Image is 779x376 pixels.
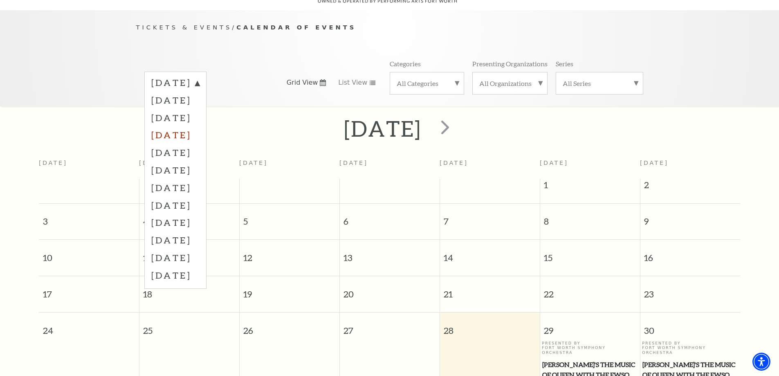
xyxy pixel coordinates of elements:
span: 28 [440,313,540,341]
span: 30 [640,313,741,341]
p: Presented By Fort Worth Symphony Orchestra [542,341,638,355]
th: [DATE] [239,155,339,179]
p: Presented By Fort Worth Symphony Orchestra [642,341,738,355]
span: 14 [440,240,540,268]
label: [DATE] [151,91,200,109]
label: [DATE] [151,179,200,196]
label: All Categories [397,79,457,88]
span: 11 [139,240,239,268]
span: 2 [640,179,741,195]
label: [DATE] [151,266,200,284]
button: next [429,114,459,143]
h2: [DATE] [344,115,421,142]
span: 23 [640,276,741,304]
p: / [136,23,643,33]
span: 17 [39,276,139,304]
span: [DATE] [540,160,568,166]
th: [DATE] [139,155,239,179]
span: 29 [540,313,640,341]
p: Presenting Organizations [472,59,548,68]
div: Accessibility Menu [752,353,770,371]
span: 9 [640,204,741,232]
span: 19 [240,276,339,304]
span: List View [338,78,367,87]
th: [DATE] [440,155,540,179]
label: [DATE] [151,109,200,126]
span: 12 [240,240,339,268]
label: All Organizations [479,79,541,88]
label: [DATE] [151,196,200,214]
span: 13 [340,240,440,268]
span: 7 [440,204,540,232]
label: [DATE] [151,126,200,144]
span: 25 [139,313,239,341]
label: [DATE] [151,231,200,249]
span: 5 [240,204,339,232]
span: Grid View [287,78,318,87]
span: 6 [340,204,440,232]
label: [DATE] [151,144,200,161]
span: 15 [540,240,640,268]
span: 21 [440,276,540,304]
span: 1 [540,179,640,195]
span: 22 [540,276,640,304]
p: Categories [390,59,421,68]
span: 26 [240,313,339,341]
span: 10 [39,240,139,268]
th: [DATE] [39,155,139,179]
span: 24 [39,313,139,341]
label: [DATE] [151,214,200,231]
label: [DATE] [151,77,200,91]
span: 4 [139,204,239,232]
span: Tickets & Events [136,24,232,31]
span: 27 [340,313,440,341]
span: 3 [39,204,139,232]
span: 8 [540,204,640,232]
label: All Series [563,79,636,88]
span: Calendar of Events [236,24,356,31]
p: Series [556,59,573,68]
span: 16 [640,240,741,268]
span: 18 [139,276,239,304]
th: [DATE] [339,155,440,179]
span: 20 [340,276,440,304]
label: [DATE] [151,249,200,266]
label: [DATE] [151,161,200,179]
span: [DATE] [640,160,669,166]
